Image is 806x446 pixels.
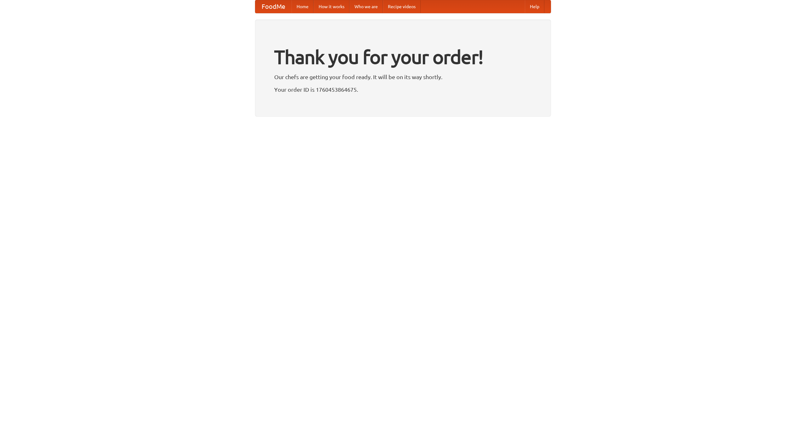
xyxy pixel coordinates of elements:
a: Who we are [349,0,383,13]
h1: Thank you for your order! [274,42,532,72]
a: How it works [314,0,349,13]
p: Your order ID is 1760453864675. [274,85,532,94]
a: Home [292,0,314,13]
a: Recipe videos [383,0,421,13]
a: FoodMe [255,0,292,13]
a: Help [525,0,544,13]
p: Our chefs are getting your food ready. It will be on its way shortly. [274,72,532,82]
